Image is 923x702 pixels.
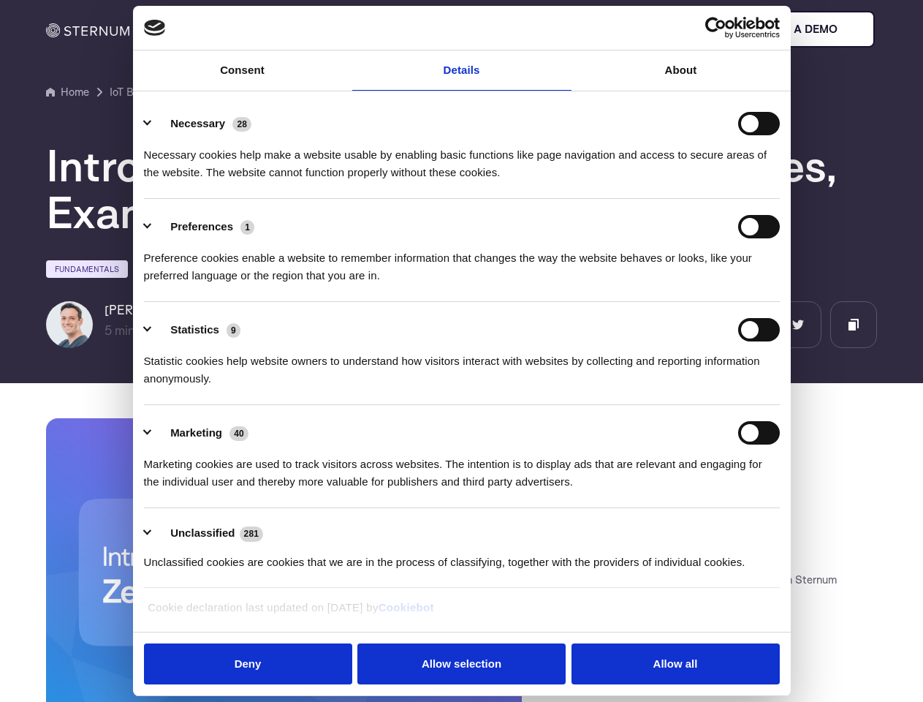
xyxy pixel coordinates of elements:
label: Marketing [170,427,222,438]
button: Allow all [571,643,780,685]
a: Details [352,50,571,91]
div: Marketing cookies are used to track visitors across websites. The intention is to display ads tha... [144,445,780,491]
a: IoT Blog [110,83,148,101]
div: Cookie declaration last updated on [DATE] by [137,599,786,627]
a: Products [170,3,237,56]
button: Deny [144,643,352,685]
span: 281 [240,526,264,541]
a: Usercentrics Cookiebot - opens in a new window [652,17,780,39]
button: Necessary (28) [144,112,261,135]
img: logo [144,20,166,36]
span: 9 [227,323,240,338]
h1: Introduction to Zephyr RTOS: Features, Examples, Benefits and Challenges [46,142,877,235]
a: Book a demo [739,11,875,48]
div: Preference cookies enable a website to remember information that changes the way the website beha... [144,238,780,284]
a: Resources [352,3,425,56]
img: Igal Zeifman [46,301,93,348]
span: 1 [240,220,254,235]
div: Statistic cookies help website owners to understand how visitors interact with websites by collec... [144,341,780,388]
a: Consent [133,50,352,91]
button: Marketing (40) [144,421,258,445]
span: 40 [229,426,248,441]
a: Fundamentals [46,260,128,278]
a: Solutions [260,3,328,56]
span: min read | [105,322,170,338]
label: Preferences [170,221,233,232]
button: Preferences (1) [144,215,264,238]
button: Allow selection [357,643,566,685]
a: About [571,50,791,91]
a: Cookiebot [379,601,434,614]
div: Necessary cookies help make a website usable by enabling basic functions like page navigation and... [144,135,780,181]
h6: [PERSON_NAME] [105,301,213,319]
button: Unclassified (281) [144,524,273,543]
a: Home [46,83,89,101]
img: sternum iot [843,23,855,35]
span: 5 [105,322,112,338]
label: Statistics [170,324,219,335]
div: Unclassified cookies are cookies that we are in the process of classifying, together with the pro... [144,543,780,571]
button: Statistics (9) [144,318,250,341]
label: Necessary [170,118,225,129]
span: 28 [232,117,251,132]
a: Company [449,3,519,56]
